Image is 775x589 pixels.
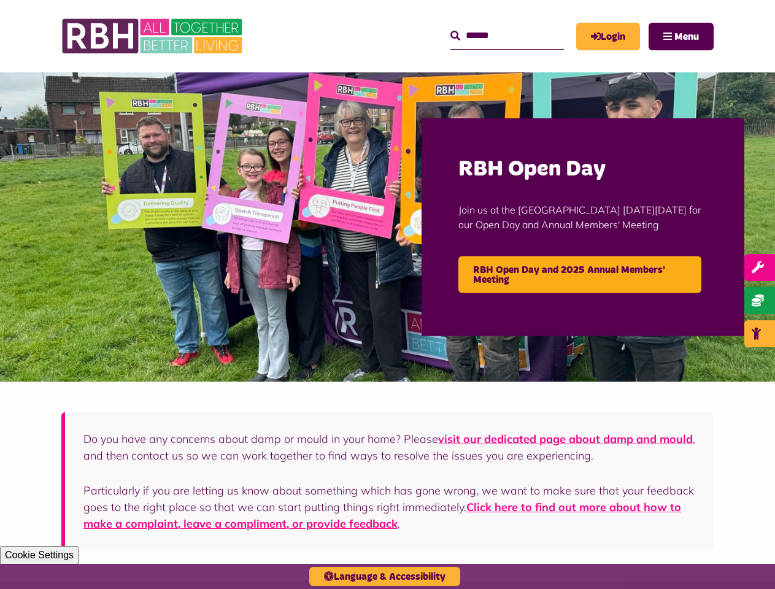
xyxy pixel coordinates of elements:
[458,256,701,293] a: RBH Open Day and 2025 Annual Members' Meeting
[61,12,245,60] img: RBH
[674,32,699,42] span: Menu
[83,482,695,532] p: Particularly if you are letting us know about something which has gone wrong, we want to make sur...
[458,184,708,250] p: Join us at the [GEOGRAPHIC_DATA] [DATE][DATE] for our Open Day and Annual Members' Meeting
[458,155,708,184] h2: RBH Open Day
[309,567,460,586] button: Language & Accessibility
[649,23,714,50] button: Navigation
[576,23,640,50] a: MyRBH
[83,431,695,464] p: Do you have any concerns about damp or mould in your home? Please , and then contact us so we can...
[438,432,693,446] a: visit our dedicated page about damp and mould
